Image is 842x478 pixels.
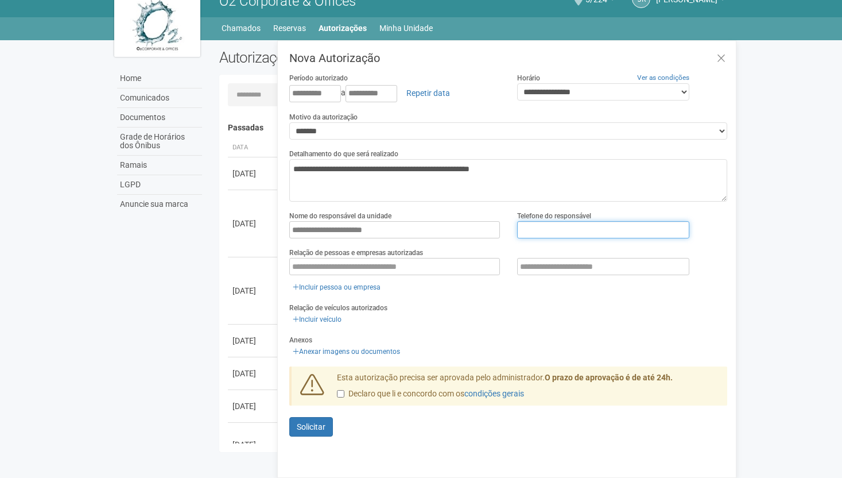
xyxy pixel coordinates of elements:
div: a [289,83,500,103]
label: Nome do responsável da unidade [289,211,391,221]
h2: Autorizações [219,49,465,66]
a: LGPD [117,175,202,195]
div: Esta autorização precisa ser aprovada pelo administrador. [328,372,728,406]
span: Solicitar [297,422,325,431]
a: Ramais [117,156,202,175]
h3: Nova Autorização [289,52,727,64]
label: Anexos [289,335,312,345]
div: [DATE] [232,218,275,229]
a: Chamados [222,20,261,36]
input: Declaro que li e concordo com oscondições gerais [337,390,344,398]
a: Reservas [273,20,306,36]
div: [DATE] [232,285,275,296]
a: Incluir pessoa ou empresa [289,281,384,294]
a: Repetir data [399,83,457,103]
div: [DATE] [232,400,275,412]
button: Solicitar [289,417,333,437]
a: condições gerais [464,389,524,398]
a: Autorizações [319,20,367,36]
label: Horário [517,73,540,83]
a: Ver as condições [637,74,689,82]
a: Minha Unidade [379,20,433,36]
th: Data [228,138,280,157]
a: Anuncie sua marca [117,195,202,214]
label: Declaro que li e concordo com os [337,388,524,400]
div: [DATE] [232,168,275,179]
h4: Passadas [228,124,720,132]
a: Comunicados [117,88,202,108]
label: Relação de veículos autorizados [289,303,387,313]
label: Detalhamento do que será realizado [289,149,398,159]
a: Anexar imagens ou documentos [289,345,403,358]
div: [DATE] [232,368,275,379]
label: Relação de pessoas e empresas autorizadas [289,248,423,258]
label: Período autorizado [289,73,348,83]
a: Home [117,69,202,88]
a: Grade de Horários dos Ônibus [117,128,202,156]
a: Documentos [117,108,202,128]
div: [DATE] [232,439,275,450]
strong: O prazo de aprovação é de até 24h. [545,373,673,382]
div: [DATE] [232,335,275,346]
label: Motivo da autorização [289,112,358,122]
a: Incluir veículo [289,313,345,326]
label: Telefone do responsável [517,211,591,221]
